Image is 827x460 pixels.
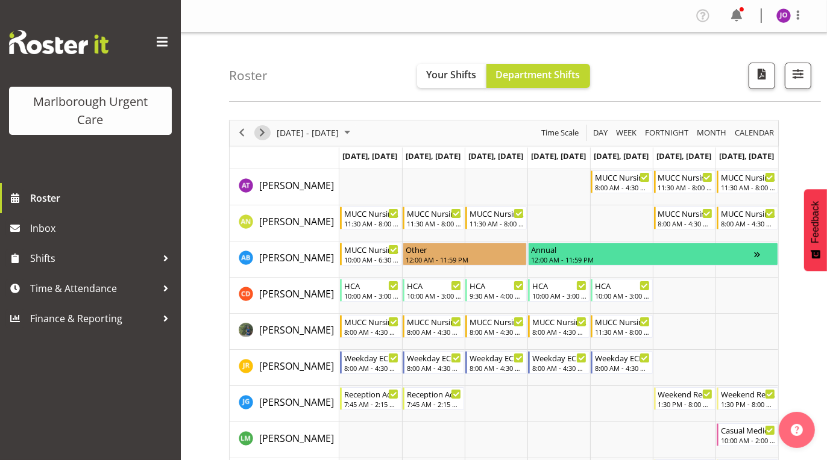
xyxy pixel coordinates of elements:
[344,291,398,300] div: 10:00 AM - 3:00 PM
[532,279,586,291] div: HCA
[230,314,339,350] td: Gloria Varghese resource
[407,388,461,400] div: Reception Admin Weekday AM
[259,251,334,264] span: [PERSON_NAME]
[531,243,753,255] div: Annual
[30,249,157,267] span: Shifts
[734,125,775,140] span: calendar
[719,151,774,161] span: [DATE], [DATE]
[540,125,580,140] span: Time Scale
[643,125,691,140] button: Fortnight
[695,125,729,140] button: Timeline Month
[721,399,775,409] div: 1:30 PM - 8:00 PM
[539,125,581,140] button: Time Scale
[403,387,464,410] div: Josephine Godinez"s event - Reception Admin Weekday AM Begin From Tuesday, October 14, 2025 at 7:...
[776,8,791,23] img: jenny-odonnell11876.jpg
[465,207,527,229] div: Alysia Newman-Woods"s event - MUCC Nursing Midshift Begin From Wednesday, October 15, 2025 at 11:...
[528,315,590,338] div: Gloria Varghese"s event - MUCC Nursing AM Weekday Begin From Thursday, October 16, 2025 at 8:00:0...
[486,64,590,88] button: Department Shifts
[614,125,639,140] button: Timeline Week
[470,327,524,337] div: 8:00 AM - 4:30 PM
[595,315,649,328] div: MUCC Nursing PM Weekday
[468,151,523,161] span: [DATE], [DATE]
[344,352,398,364] div: Weekday ECP
[344,243,398,255] div: MUCC Nursing Midshift
[470,315,524,328] div: MUCC Nursing AM Weekday
[591,279,652,302] div: Cordelia Davies"s event - HCA Begin From Friday, October 17, 2025 at 10:00:00 AM GMT+13:00 Ends A...
[721,424,775,436] div: Casual Medical Officer Weekend
[532,291,586,300] div: 10:00 AM - 3:00 PM
[591,315,652,338] div: Gloria Varghese"s event - MUCC Nursing PM Weekday Begin From Friday, October 17, 2025 at 11:30:00...
[403,315,464,338] div: Gloria Varghese"s event - MUCC Nursing AM Weekday Begin From Tuesday, October 14, 2025 at 8:00:00...
[230,278,339,314] td: Cordelia Davies resource
[595,291,649,300] div: 10:00 AM - 3:00 PM
[344,388,398,400] div: Reception Admin Weekday AM
[230,241,339,278] td: Andrew Brooks resource
[259,396,334,409] span: [PERSON_NAME]
[342,151,397,161] span: [DATE], [DATE]
[340,243,401,266] div: Andrew Brooks"s event - MUCC Nursing Midshift Begin From Monday, October 13, 2025 at 10:00:00 AM ...
[403,351,464,374] div: Jacinta Rangi"s event - Weekday ECP Begin From Tuesday, October 14, 2025 at 8:00:00 AM GMT+13:00 ...
[658,388,712,400] div: Weekend Reception
[656,151,711,161] span: [DATE], [DATE]
[791,424,803,436] img: help-xxl-2.png
[230,205,339,241] td: Alysia Newman-Woods resource
[272,120,357,146] div: October 13 - 19, 2025
[344,207,398,219] div: MUCC Nursing PM Weekday
[340,315,401,338] div: Gloria Varghese"s event - MUCC Nursing AM Weekday Begin From Monday, October 13, 2025 at 8:00:00 ...
[470,279,524,291] div: HCA
[528,279,590,302] div: Cordelia Davies"s event - HCA Begin From Thursday, October 16, 2025 at 10:00:00 AM GMT+13:00 Ends...
[658,219,712,228] div: 8:00 AM - 4:30 PM
[470,291,524,300] div: 9:30 AM - 4:00 PM
[230,386,339,422] td: Josephine Godinez resource
[406,255,524,264] div: 12:00 AM - 11:59 PM
[721,171,775,183] div: MUCC Nursing PM Weekends
[470,363,524,373] div: 8:00 AM - 4:30 PM
[595,363,649,373] div: 8:00 AM - 4:30 PM
[591,125,610,140] button: Timeline Day
[9,30,108,54] img: Rosterit website logo
[259,432,334,445] span: [PERSON_NAME]
[344,255,398,264] div: 10:00 AM - 6:30 PM
[259,359,334,373] span: [PERSON_NAME]
[528,351,590,374] div: Jacinta Rangi"s event - Weekday ECP Begin From Thursday, October 16, 2025 at 8:00:00 AM GMT+13:00...
[30,219,175,237] span: Inbox
[403,243,527,266] div: Andrew Brooks"s event - Other Begin From Tuesday, October 14, 2025 at 12:00:00 AM GMT+13:00 Ends ...
[403,207,464,229] div: Alysia Newman-Woods"s event - MUCC Nursing PM Weekday Begin From Tuesday, October 14, 2025 at 11:...
[465,315,527,338] div: Gloria Varghese"s event - MUCC Nursing AM Weekday Begin From Wednesday, October 15, 2025 at 8:00:...
[340,351,401,374] div: Jacinta Rangi"s event - Weekday ECP Begin From Monday, October 13, 2025 at 8:00:00 AM GMT+13:00 E...
[717,207,778,229] div: Alysia Newman-Woods"s event - MUCC Nursing AM Weekends Begin From Sunday, October 19, 2025 at 8:0...
[658,171,712,183] div: MUCC Nursing PM Weekends
[654,207,715,229] div: Alysia Newman-Woods"s event - MUCC Nursing AM Weekends Begin From Saturday, October 18, 2025 at 8...
[344,315,398,328] div: MUCC Nursing AM Weekday
[804,189,827,271] button: Feedback - Show survey
[595,279,649,291] div: HCA
[721,388,775,400] div: Weekend Reception
[259,215,334,228] span: [PERSON_NAME]
[721,219,775,228] div: 8:00 AM - 4:30 PM
[403,279,464,302] div: Cordelia Davies"s event - HCA Begin From Tuesday, October 14, 2025 at 10:00:00 AM GMT+13:00 Ends ...
[230,350,339,386] td: Jacinta Rangi resource
[340,387,401,410] div: Josephine Godinez"s event - Reception Admin Weekday AM Begin From Monday, October 13, 2025 at 7:4...
[532,352,586,364] div: Weekday ECP
[594,151,649,161] span: [DATE], [DATE]
[595,171,649,183] div: MUCC Nursing AM Weekday
[344,327,398,337] div: 8:00 AM - 4:30 PM
[465,279,527,302] div: Cordelia Davies"s event - HCA Begin From Wednesday, October 15, 2025 at 9:30:00 AM GMT+13:00 Ends...
[259,359,334,373] a: [PERSON_NAME]
[696,125,728,140] span: Month
[259,287,334,300] span: [PERSON_NAME]
[717,170,778,193] div: Agnes Tyson"s event - MUCC Nursing PM Weekends Begin From Sunday, October 19, 2025 at 11:30:00 AM...
[470,219,524,228] div: 11:30 AM - 8:00 PM
[259,179,334,192] span: [PERSON_NAME]
[344,219,398,228] div: 11:30 AM - 8:00 PM
[717,423,778,446] div: Luqman Mohd Jani"s event - Casual Medical Officer Weekend Begin From Sunday, October 19, 2025 at ...
[406,243,524,255] div: Other
[229,69,268,82] h4: Roster
[654,170,715,193] div: Agnes Tyson"s event - MUCC Nursing PM Weekends Begin From Saturday, October 18, 2025 at 11:30:00 ...
[465,351,527,374] div: Jacinta Rangi"s event - Weekday ECP Begin From Wednesday, October 15, 2025 at 8:00:00 AM GMT+13:0...
[275,125,356,140] button: October 2025
[592,125,609,140] span: Day
[658,182,712,192] div: 11:30 AM - 8:00 PM
[259,214,334,229] a: [PERSON_NAME]
[721,435,775,445] div: 10:00 AM - 2:00 PM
